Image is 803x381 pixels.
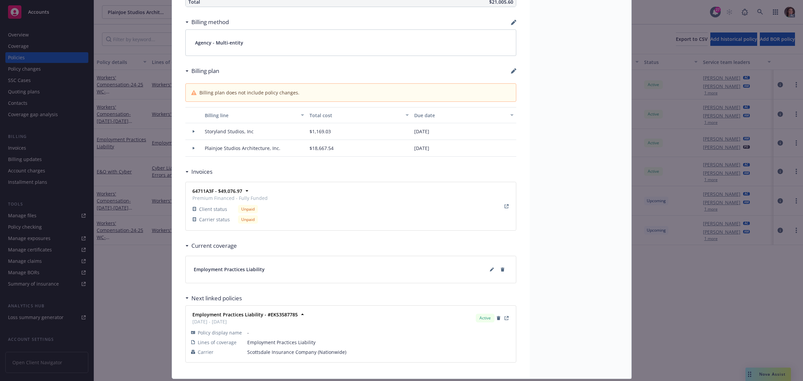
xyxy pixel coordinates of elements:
[247,329,511,336] span: -
[185,18,229,26] div: Billing method
[194,266,265,273] span: Employment Practices Liability
[309,128,331,135] span: $1,169.03
[202,107,307,123] button: Billing line
[185,167,212,176] div: Invoices
[185,123,202,140] div: Toggle Row Expanded
[309,145,334,152] span: $18,667.54
[198,349,213,356] span: Carrier
[414,145,429,152] span: [DATE]
[185,241,237,250] div: Current coverage
[199,206,227,213] span: Client status
[185,294,242,303] div: Next linked policies
[191,241,237,250] h3: Current coverage
[414,112,506,119] div: Due date
[503,314,511,322] a: View Policy
[191,67,219,75] h3: Billing plan
[412,107,516,123] button: Due date
[309,112,401,119] div: Total cost
[199,89,299,96] span: Billing plan does not include policy changes.
[238,215,258,224] div: Unpaid
[192,318,298,325] span: [DATE] - [DATE]
[191,18,229,26] h3: Billing method
[185,67,219,75] div: Billing plan
[205,112,297,119] div: Billing line
[192,311,298,318] strong: Employment Practices Liability - #EKS3587785
[205,128,254,135] span: Storyland Studios, Inc
[191,167,212,176] h3: Invoices
[199,216,230,223] span: Carrier status
[192,195,268,202] span: Premium Financed - Fully Funded
[198,339,237,346] span: Lines of coverage
[205,145,280,152] span: Plainjoe Studios Architecture, Inc.
[186,30,516,56] div: Agency - Multi-entity
[247,339,511,346] span: Employment Practices Liability
[191,294,242,303] h3: Next linked policies
[185,140,202,157] div: Toggle Row Expanded
[198,329,242,336] span: Policy display name
[247,349,511,356] span: Scottsdale Insurance Company (Nationwide)
[414,128,429,135] span: [DATE]
[478,315,492,321] span: Active
[503,202,511,210] a: View Invoice
[238,205,258,213] div: Unpaid
[192,188,242,194] strong: 64711A3F - $49,076.97
[307,107,412,123] button: Total cost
